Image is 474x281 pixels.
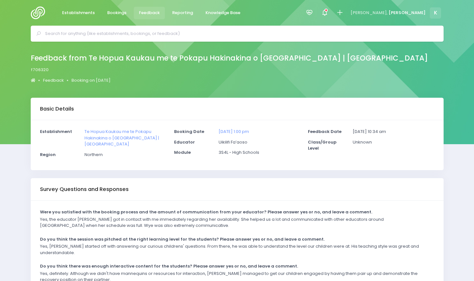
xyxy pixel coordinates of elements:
[308,128,341,135] strong: Feedback Date
[31,54,428,62] h2: Feedback from Te Hopua Kaukau me te Pokapu Hakinakina o [GEOGRAPHIC_DATA] | [GEOGRAPHIC_DATA]
[31,67,49,73] span: f706320
[200,7,246,19] a: Knowledge Base
[62,10,95,16] span: Establishments
[167,7,198,19] a: Reporting
[172,10,193,16] span: Reporting
[40,106,74,112] h3: Basic Details
[40,152,56,158] strong: Region
[81,152,170,162] div: Northern
[353,128,434,135] p: [DATE] 10:34 am
[31,6,49,19] img: Logo
[107,10,126,16] span: Bookings
[57,7,100,19] a: Establishments
[219,149,300,156] p: 3S4L - High Schools
[139,10,160,16] span: Feedback
[102,7,132,19] a: Bookings
[308,139,336,152] strong: Class/Group Level
[430,7,441,19] span: K
[174,139,195,145] strong: Educator
[45,29,435,38] input: Search for anything (like establishments, bookings, or feedback)
[40,216,426,229] p: Yes, the educator [PERSON_NAME] got in contact with me immediately regarding her availability. Sh...
[84,128,159,147] a: Te Hopua Kaukau me te Pokapu Hakinakina o [GEOGRAPHIC_DATA] | [GEOGRAPHIC_DATA]
[174,149,191,155] strong: Module
[389,10,426,16] span: [PERSON_NAME]
[350,10,388,16] span: [PERSON_NAME],
[40,243,426,256] p: Yes, [PERSON_NAME] started off with answering our curious childrens' questions. From there, he wa...
[40,209,372,215] strong: Were you satisfied with the booking process and the amount of communication from your educator? P...
[40,263,298,269] strong: Do you think there was enough interactive content for the students? Please answer yes or no, and ...
[134,7,165,19] a: Feedback
[40,186,129,193] h3: Survey Questions and Responses
[205,10,240,16] span: Knowledge Base
[353,139,434,145] p: Unknown
[40,236,325,242] strong: Do you think the session was pitched at the right learning level for the students? Please answer ...
[174,128,204,135] strong: Booking Date
[43,77,64,84] a: Feedback
[219,139,300,145] p: Uikilifi Fa’aoso
[219,128,249,135] a: [DATE] 1:00 pm
[40,128,72,135] strong: Establishment
[71,77,110,84] a: Booking on [DATE]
